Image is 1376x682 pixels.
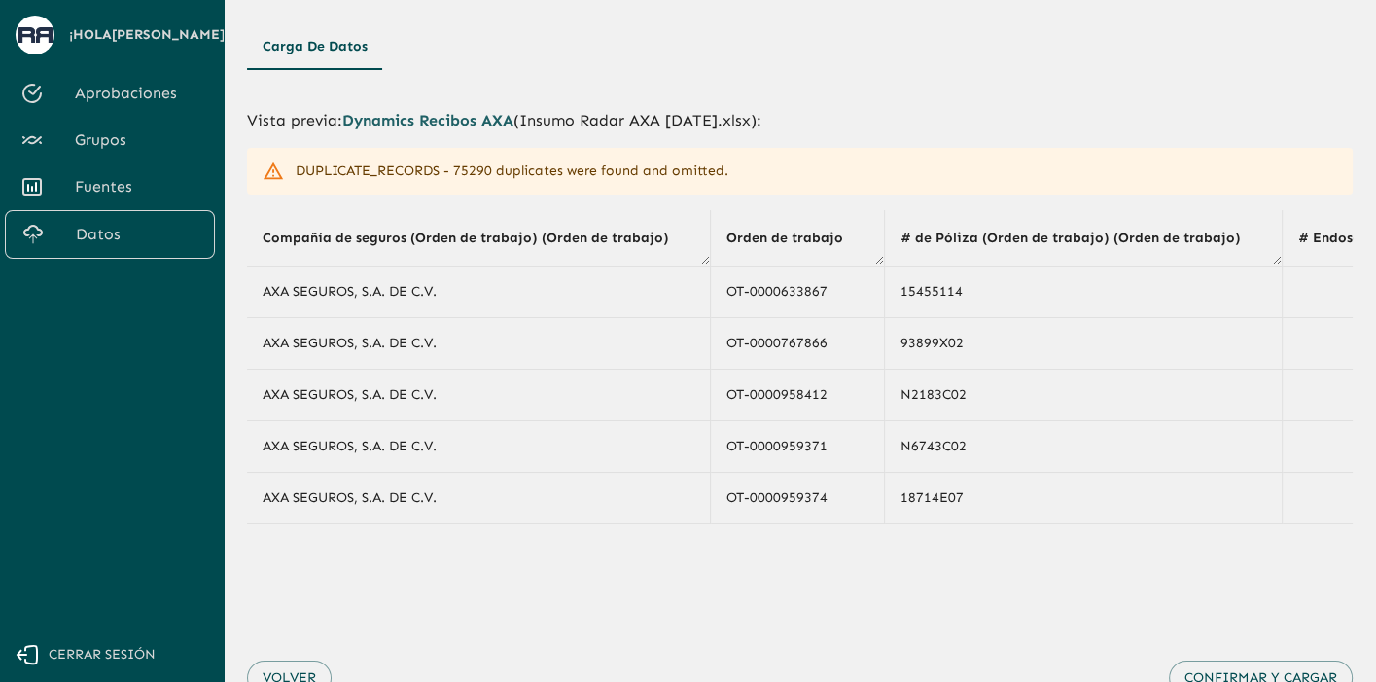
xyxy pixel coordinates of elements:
div: Tipos de Movimientos [247,23,1353,70]
span: Datos [76,223,198,246]
span: Grupos [75,128,199,152]
strong: Dynamics Recibos AXA [342,111,513,129]
div: 15455114 [900,282,1266,302]
div: 93899X02 [900,334,1266,353]
button: Carga de Datos [247,23,383,70]
div: AXA SEGUROS, S.A. DE C.V. [263,488,694,508]
a: Grupos [5,117,215,163]
p: Vista previa : ( Insumo Radar AXA [DATE].xlsx ): [247,109,1353,132]
span: Aprobaciones [75,82,199,105]
a: Fuentes [5,163,215,210]
div: N6743C02 [900,437,1266,456]
div: AXA SEGUROS, S.A. DE C.V. [263,385,694,405]
span: Cerrar sesión [49,643,156,667]
span: Fuentes [75,175,199,198]
a: Datos [5,210,215,259]
span: ¡Hola [PERSON_NAME] ! [69,23,229,48]
div: OT-0000633867 [726,282,868,302]
div: DUPLICATE_RECORDS - 75290 duplicates were found and omitted. [296,154,728,189]
div: OT-0000959374 [726,488,868,508]
div: OT-0000959371 [726,437,868,456]
div: AXA SEGUROS, S.A. DE C.V. [263,437,694,456]
div: OT-0000958412 [726,385,868,405]
div: AXA SEGUROS, S.A. DE C.V. [263,282,694,302]
a: Aprobaciones [5,70,215,117]
div: 18714E07 [900,488,1266,508]
img: avatar [18,27,53,42]
div: OT-0000767866 [726,334,868,353]
div: N2183C02 [900,385,1266,405]
div: AXA SEGUROS, S.A. DE C.V. [263,334,694,353]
